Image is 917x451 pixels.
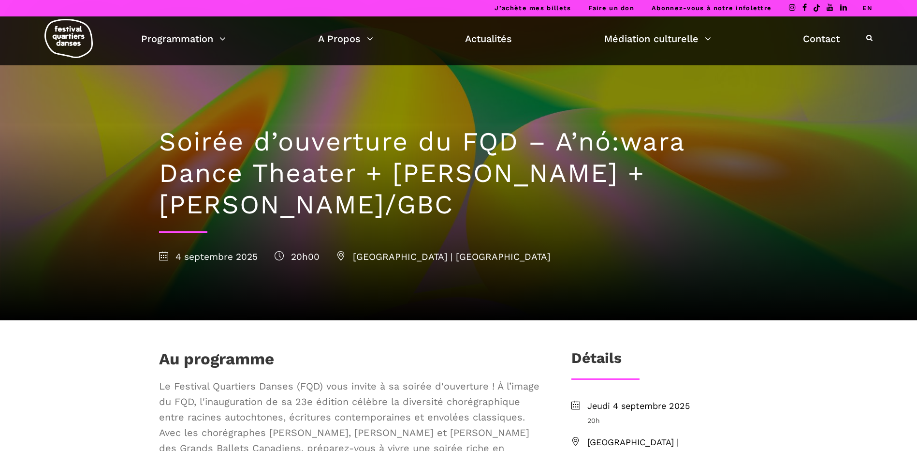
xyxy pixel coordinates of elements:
[159,349,274,374] h1: Au programme
[275,251,320,262] span: 20h00
[159,126,758,220] h1: Soirée d’ouverture du FQD – A’nó:wara Dance Theater + [PERSON_NAME] + [PERSON_NAME]/GBC
[803,30,840,47] a: Contact
[44,19,93,58] img: logo-fqd-med
[495,4,571,12] a: J’achète mes billets
[652,4,771,12] a: Abonnez-vous à notre infolettre
[862,4,873,12] a: EN
[588,4,634,12] a: Faire un don
[336,251,551,262] span: [GEOGRAPHIC_DATA] | [GEOGRAPHIC_DATA]
[604,30,711,47] a: Médiation culturelle
[571,349,622,374] h3: Détails
[141,30,226,47] a: Programmation
[587,399,758,413] span: Jeudi 4 septembre 2025
[587,415,758,426] span: 20h
[318,30,373,47] a: A Propos
[465,30,512,47] a: Actualités
[159,251,258,262] span: 4 septembre 2025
